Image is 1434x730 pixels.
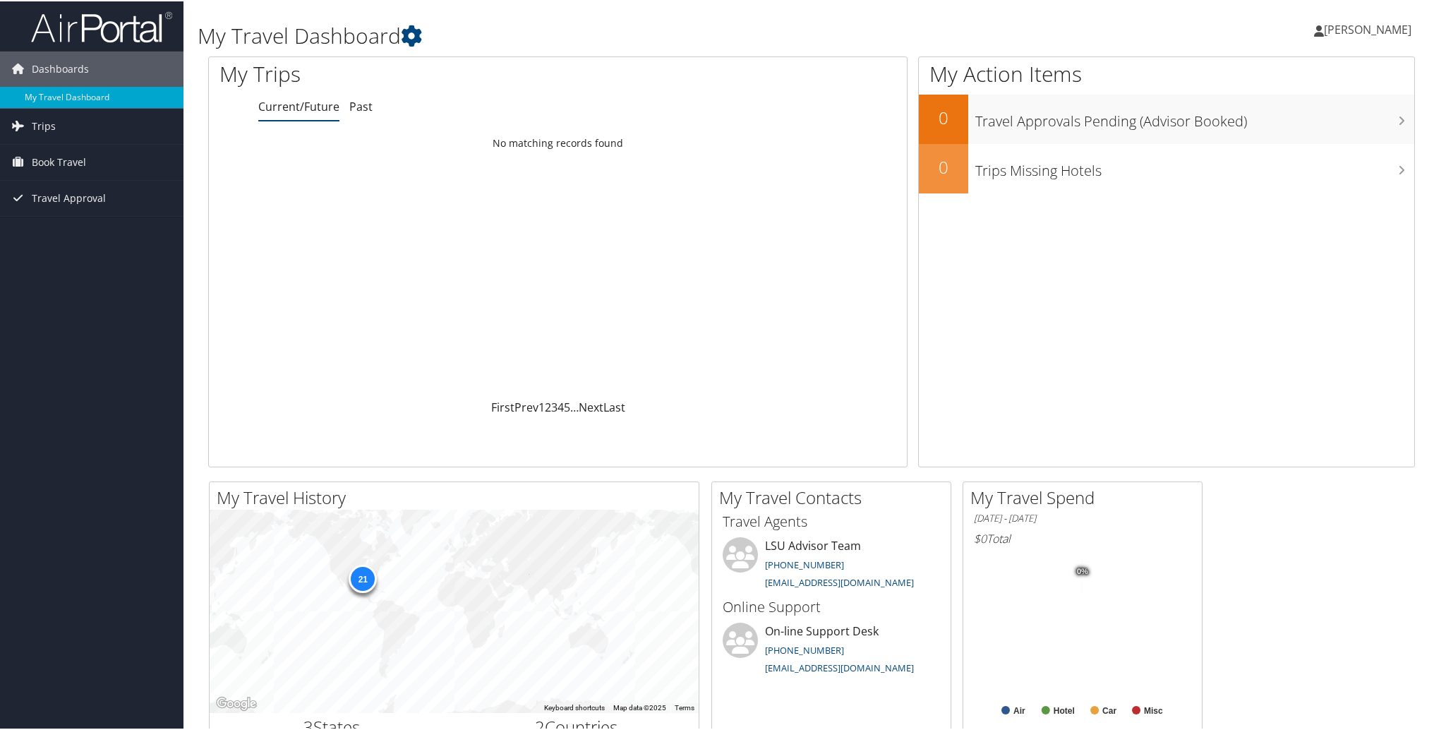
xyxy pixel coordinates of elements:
[765,557,844,570] a: [PHONE_NUMBER]
[974,529,1191,545] h6: Total
[974,529,987,545] span: $0
[974,510,1191,524] h6: [DATE] - [DATE]
[765,575,914,587] a: [EMAIL_ADDRESS][DOMAIN_NAME]
[558,398,564,414] a: 4
[716,621,947,679] li: On-line Support Desk
[570,398,579,414] span: …
[919,104,968,128] h2: 0
[716,536,947,594] li: LSU Advisor Team
[765,660,914,673] a: [EMAIL_ADDRESS][DOMAIN_NAME]
[217,484,699,508] h2: My Travel History
[919,58,1414,88] h1: My Action Items
[723,510,940,530] h3: Travel Agents
[1102,705,1116,714] text: Car
[970,484,1202,508] h2: My Travel Spend
[919,154,968,178] h2: 0
[198,20,1016,49] h1: My Travel Dashboard
[579,398,603,414] a: Next
[209,129,907,155] td: No matching records found
[32,179,106,215] span: Travel Approval
[564,398,570,414] a: 5
[349,97,373,113] a: Past
[213,693,260,712] img: Google
[1013,705,1025,714] text: Air
[545,398,551,414] a: 2
[1144,705,1163,714] text: Misc
[1077,566,1088,575] tspan: 0%
[31,9,172,42] img: airportal-logo.png
[1324,20,1411,36] span: [PERSON_NAME]
[538,398,545,414] a: 1
[719,484,951,508] h2: My Travel Contacts
[258,97,339,113] a: Current/Future
[975,103,1414,130] h3: Travel Approvals Pending (Advisor Booked)
[32,50,89,85] span: Dashboards
[219,58,605,88] h1: My Trips
[723,596,940,616] h3: Online Support
[551,398,558,414] a: 3
[919,143,1414,192] a: 0Trips Missing Hotels
[32,107,56,143] span: Trips
[349,563,377,592] div: 21
[603,398,625,414] a: Last
[213,693,260,712] a: Open this area in Google Maps (opens a new window)
[919,93,1414,143] a: 0Travel Approvals Pending (Advisor Booked)
[491,398,514,414] a: First
[613,702,666,710] span: Map data ©2025
[1054,705,1075,714] text: Hotel
[675,702,694,710] a: Terms (opens in new tab)
[514,398,538,414] a: Prev
[32,143,86,179] span: Book Travel
[765,642,844,655] a: [PHONE_NUMBER]
[1314,7,1426,49] a: [PERSON_NAME]
[975,152,1414,179] h3: Trips Missing Hotels
[544,702,605,712] button: Keyboard shortcuts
